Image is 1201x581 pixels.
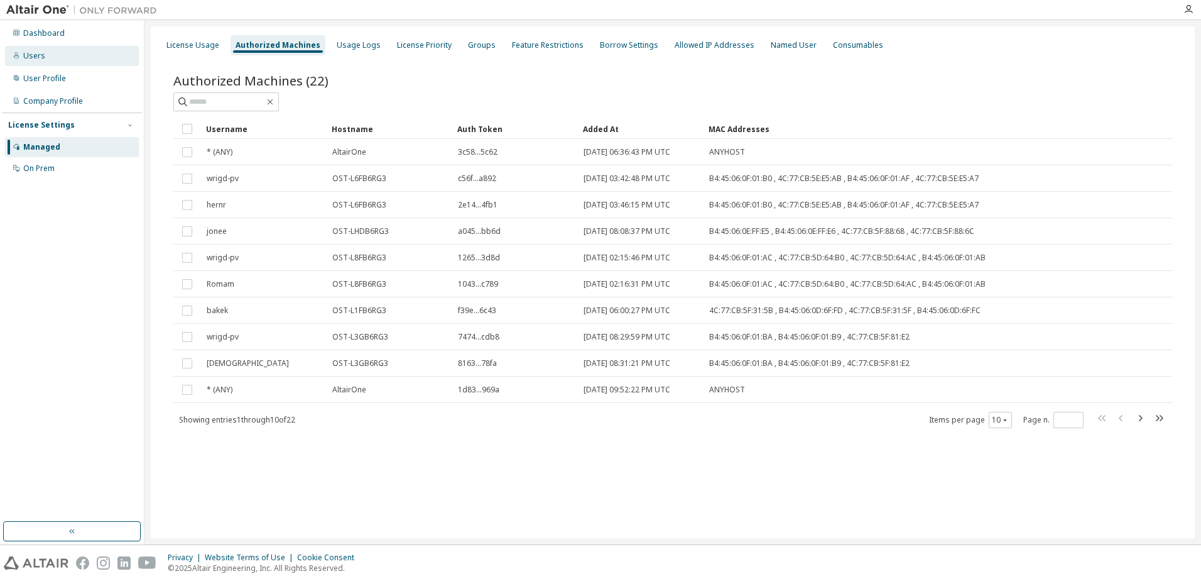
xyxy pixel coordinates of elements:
[458,147,497,157] span: 3c58...5c62
[332,306,386,316] span: OST-L1FB6RG3
[458,332,499,342] span: 7474...cdb8
[236,40,320,50] div: Authorized Machines
[584,253,670,263] span: [DATE] 02:15:46 PM UTC
[584,358,670,368] span: [DATE] 08:31:21 PM UTC
[8,120,75,130] div: License Settings
[709,385,745,395] span: ANYHOST
[709,253,986,263] span: B4:45:06:0F:01:AC , 4C:77:CB:5D:64:B0 , 4C:77:CB:5D:64:AC , B4:45:06:0F:01:AB
[207,279,234,289] span: Romam
[207,174,239,184] span: wrigd-pv
[206,119,322,139] div: Username
[458,174,496,184] span: c56f...a892
[207,226,227,236] span: jonee
[332,226,389,236] span: OST-LHDB6RG3
[583,119,698,139] div: Added At
[332,358,388,368] span: OST-L3GB6RG3
[709,306,981,316] span: 4C:77:CB:5F:31:5B , B4:45:06:0D:6F:FD , 4C:77:CB:5F:31:5F , B4:45:06:0D:6F:FC
[771,40,817,50] div: Named User
[458,279,498,289] span: 1043...c789
[332,332,388,342] span: OST-L3GB6RG3
[207,253,239,263] span: wrigd-pv
[97,556,110,570] img: instagram.svg
[929,412,1012,428] span: Items per page
[584,385,670,395] span: [DATE] 09:52:22 PM UTC
[23,96,83,106] div: Company Profile
[168,563,362,573] p: © 2025 Altair Engineering, Inc. All Rights Reserved.
[709,174,979,184] span: B4:45:06:0F:01:B0 , 4C:77:CB:5E:E5:AB , B4:45:06:0F:01:AF , 4C:77:CB:5E:E5:A7
[6,4,163,16] img: Altair One
[23,142,60,152] div: Managed
[173,72,329,89] span: Authorized Machines (22)
[458,226,501,236] span: a045...bb6d
[709,119,1040,139] div: MAC Addresses
[332,253,386,263] span: OST-L8FB6RG3
[23,28,65,38] div: Dashboard
[709,147,745,157] span: ANYHOST
[332,279,386,289] span: OST-L8FB6RG3
[337,40,381,50] div: Usage Logs
[1023,412,1084,428] span: Page n.
[207,385,232,395] span: * (ANY)
[584,279,670,289] span: [DATE] 02:16:31 PM UTC
[207,306,228,316] span: bakek
[117,556,131,570] img: linkedin.svg
[207,200,226,210] span: hernr
[512,40,584,50] div: Feature Restrictions
[166,40,219,50] div: License Usage
[205,553,297,563] div: Website Terms of Use
[23,74,66,84] div: User Profile
[332,119,447,139] div: Hostname
[457,119,573,139] div: Auth Token
[458,253,500,263] span: 1265...3d8d
[207,147,232,157] span: * (ANY)
[709,332,910,342] span: B4:45:06:0F:01:BA , B4:45:06:0F:01:B9 , 4C:77:CB:5F:81:E2
[458,200,497,210] span: 2e14...4fb1
[207,358,289,368] span: [DEMOGRAPHIC_DATA]
[709,200,979,210] span: B4:45:06:0F:01:B0 , 4C:77:CB:5E:E5:AB , B4:45:06:0F:01:AF , 4C:77:CB:5E:E5:A7
[458,358,497,368] span: 8163...78fa
[23,163,55,174] div: On Prem
[4,556,68,570] img: altair_logo.svg
[584,306,670,316] span: [DATE] 06:00:27 PM UTC
[584,200,670,210] span: [DATE] 03:46:15 PM UTC
[675,40,754,50] div: Allowed IP Addresses
[709,279,986,289] span: B4:45:06:0F:01:AC , 4C:77:CB:5D:64:B0 , 4C:77:CB:5D:64:AC , B4:45:06:0F:01:AB
[584,332,670,342] span: [DATE] 08:29:59 PM UTC
[397,40,452,50] div: License Priority
[297,553,362,563] div: Cookie Consent
[23,51,45,61] div: Users
[458,385,499,395] span: 1d83...969a
[584,147,670,157] span: [DATE] 06:36:43 PM UTC
[709,226,974,236] span: B4:45:06:0E:FF:E5 , B4:45:06:0E:FF:E6 , 4C:77:CB:5F:88:68 , 4C:77:CB:5F:88:6C
[833,40,883,50] div: Consumables
[207,332,239,342] span: wrigd-pv
[458,306,496,316] span: f39e...6c43
[332,147,366,157] span: AltairOne
[992,415,1009,425] button: 10
[168,553,205,563] div: Privacy
[584,174,670,184] span: [DATE] 03:42:48 PM UTC
[332,200,386,210] span: OST-L6FB6RG3
[468,40,496,50] div: Groups
[584,226,670,236] span: [DATE] 08:08:37 PM UTC
[332,174,386,184] span: OST-L6FB6RG3
[76,556,89,570] img: facebook.svg
[138,556,156,570] img: youtube.svg
[600,40,658,50] div: Borrow Settings
[709,358,910,368] span: B4:45:06:0F:01:BA , B4:45:06:0F:01:B9 , 4C:77:CB:5F:81:E2
[332,385,366,395] span: AltairOne
[179,414,295,425] span: Showing entries 1 through 10 of 22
